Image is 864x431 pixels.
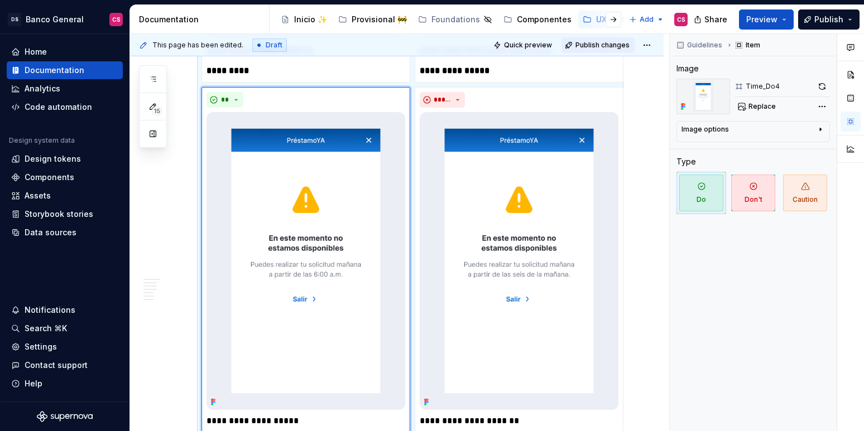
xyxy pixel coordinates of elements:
div: Type [676,156,696,167]
span: Add [640,15,654,24]
button: Caution [780,172,830,214]
button: Add [626,12,668,27]
button: Contact support [7,356,123,374]
span: 15 [152,106,162,115]
a: Assets [7,187,123,205]
div: Home [25,46,47,57]
div: Page tree [276,8,623,31]
div: Search ⌘K [25,323,67,334]
button: Notifications [7,301,123,319]
a: Storybook stories [7,205,123,223]
span: Replace [748,102,776,111]
img: 26602e89-4b39-432e-bef6-1e2a0efd9caf.png [207,112,405,410]
a: Documentation [7,61,123,79]
div: Analytics [25,83,60,94]
div: Banco General [26,14,84,25]
span: Preview [746,14,777,25]
span: Guidelines [687,41,722,50]
a: Analytics [7,80,123,98]
div: Notifications [25,304,75,316]
a: Provisional 🚧 [334,11,411,28]
button: Share [688,9,735,30]
span: Share [704,14,727,25]
div: Time_Do4 [746,82,780,91]
a: Design tokens [7,150,123,168]
span: Caution [783,175,827,211]
div: Image [676,63,699,74]
div: DS [8,13,21,26]
a: UX Writing [578,11,641,28]
button: Quick preview [490,37,557,53]
div: Assets [25,190,51,201]
div: Image options [681,125,729,134]
div: Componentes [517,14,572,25]
span: This page has been edited. [152,41,243,50]
span: Quick preview [504,41,552,50]
div: Data sources [25,227,76,238]
a: Home [7,43,123,61]
a: Inicio ✨ [276,11,332,28]
button: Publish changes [561,37,635,53]
div: Code automation [25,101,92,113]
div: Inicio ✨ [294,14,327,25]
a: Code automation [7,98,123,116]
svg: Supernova Logo [37,411,93,422]
a: Settings [7,338,123,356]
div: CS [677,15,685,24]
button: Don't [728,172,778,214]
button: Replace [735,99,781,114]
div: CS [112,15,121,24]
div: Foundations [431,14,480,25]
div: Settings [25,341,57,352]
img: 26602e89-4b39-432e-bef6-1e2a0efd9caf.png [676,79,730,114]
div: Components [25,172,74,183]
span: Draft [266,41,282,50]
span: Don't [731,175,775,211]
div: Documentation [139,14,265,25]
button: Guidelines [673,37,727,53]
button: Image options [681,125,825,138]
button: Do [676,172,726,214]
button: Preview [739,9,794,30]
a: Data sources [7,224,123,241]
div: Storybook stories [25,209,93,220]
button: Publish [798,9,860,30]
div: Design system data [9,136,75,145]
button: Help [7,375,123,393]
div: Provisional 🚧 [352,14,407,25]
span: Publish changes [575,41,630,50]
div: Documentation [25,65,84,76]
button: Search ⌘K [7,319,123,337]
div: Help [25,378,42,389]
img: b9e8a4b4-fc00-433b-9800-cdf71c4047e8.png [420,112,618,410]
a: Components [7,168,123,186]
div: Design tokens [25,153,81,164]
a: Foundations [414,11,497,28]
div: Contact support [25,360,88,371]
span: Publish [814,14,843,25]
a: Componentes [499,11,576,28]
span: Do [679,175,723,211]
button: DSBanco GeneralCS [2,7,127,31]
